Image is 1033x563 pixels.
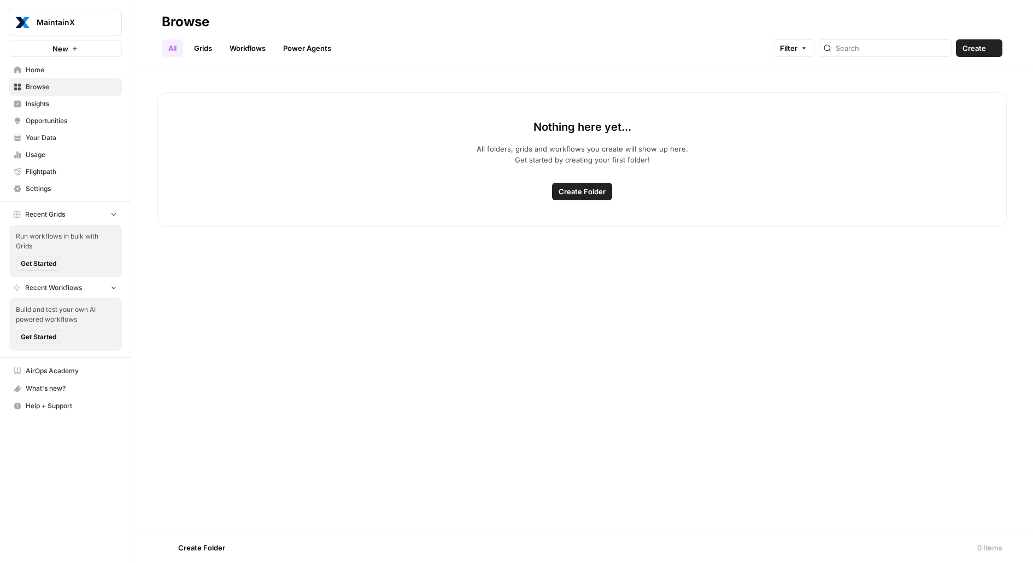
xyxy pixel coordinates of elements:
button: Recent Workflows [9,280,122,296]
img: MaintainX Logo [13,13,32,32]
span: Run workflows in bulk with Grids [16,231,115,251]
span: Get Started [21,332,56,342]
span: Recent Workflows [25,283,82,293]
button: Create Folder [162,539,232,556]
span: MaintainX [37,17,103,28]
span: Opportunities [26,116,117,126]
button: Create Folder [552,183,612,200]
button: Recent Grids [9,206,122,223]
button: Get Started [16,257,61,271]
a: Opportunities [9,112,122,130]
span: Settings [26,184,117,194]
span: Flightpath [26,167,117,177]
button: What's new? [9,380,122,397]
span: Get Started [21,259,56,269]
button: New [9,40,122,57]
a: Your Data [9,129,122,147]
a: All [162,39,183,57]
span: Build and test your own AI powered workflows [16,305,115,324]
span: Recent Grids [25,210,65,219]
a: Power Agents [277,39,338,57]
span: Insights [26,99,117,109]
button: Filter [773,39,814,57]
a: Workflows [223,39,272,57]
a: Settings [9,180,122,198]
button: Create [956,39,1002,57]
div: Browse [162,13,209,31]
a: AirOps Academy [9,362,122,380]
span: Usage [26,150,117,160]
p: All folders, grids and workflows you create will show up here. Get started by creating your first... [477,143,688,165]
button: Get Started [16,330,61,344]
span: Home [26,65,117,75]
a: Browse [9,78,122,96]
span: Create Folder [178,542,225,553]
span: Browse [26,82,117,92]
button: Workspace: MaintainX [9,9,122,36]
a: Grids [187,39,219,57]
button: Help + Support [9,397,122,415]
a: Home [9,61,122,79]
span: AirOps Academy [26,366,117,376]
a: Insights [9,95,122,113]
span: Create Folder [559,186,606,197]
a: Usage [9,146,122,164]
div: What's new? [9,380,121,397]
span: Filter [780,43,797,54]
span: Your Data [26,133,117,143]
span: Create [962,43,986,54]
span: Help + Support [26,401,117,411]
span: New [52,43,68,54]
input: Search [836,43,947,54]
a: Flightpath [9,163,122,181]
div: 0 Items [977,542,1002,553]
p: Nothing here yet... [533,119,631,135]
